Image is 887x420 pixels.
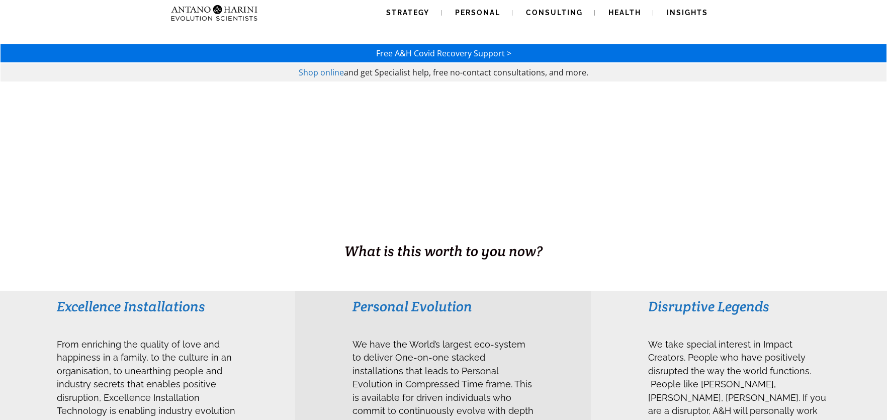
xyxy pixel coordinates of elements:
[352,297,534,315] h3: Personal Evolution
[648,297,830,315] h3: Disruptive Legends
[299,67,344,78] a: Shop online
[455,9,500,17] span: Personal
[526,9,583,17] span: Consulting
[344,242,543,260] span: What is this worth to you now?
[344,67,588,78] span: and get Specialist help, free no-contact consultations, and more.
[1,220,886,241] h1: BUSINESS. HEALTH. Family. Legacy
[667,9,708,17] span: Insights
[376,48,511,59] a: Free A&H Covid Recovery Support >
[386,9,429,17] span: Strategy
[608,9,641,17] span: Health
[57,297,238,315] h3: Excellence Installations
